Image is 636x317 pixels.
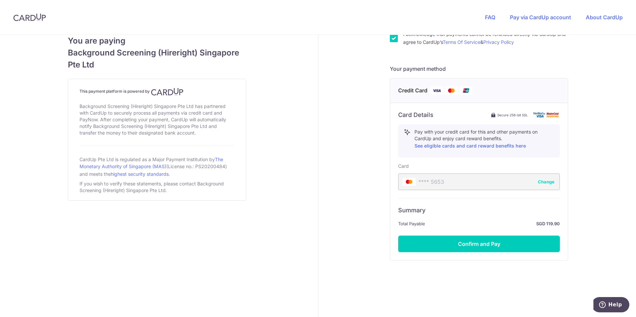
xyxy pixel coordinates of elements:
[79,179,235,195] div: If you wish to verify these statements, please contact Background Screening (Hireright) Singapore...
[13,13,46,21] img: CardUp
[483,39,514,45] a: Privacy Policy
[398,163,409,169] label: Card
[593,297,629,314] iframe: Opens a widget where you can find more information
[398,206,560,214] h6: Summary
[485,14,495,21] a: FAQ
[428,220,560,228] strong: SGD 119.90
[414,129,554,150] p: Pay with your credit card for this and other payments on CardUp and enjoy card reward benefits.
[68,47,246,71] span: Background Screening (Hireright) Singapore Pte Ltd
[111,171,169,177] a: highest security standards
[459,86,473,95] img: Union Pay
[79,102,235,138] div: Background Screening (Hireright) Singapore Pte Ltd has partnered with CardUp to securely process ...
[79,88,235,96] h4: This payment platform is powered by
[445,86,458,95] img: Mastercard
[79,154,235,179] div: CardUp Pte Ltd is regulated as a Major Payment Institution by (License no.: PS20200484) and meets...
[414,143,526,149] a: See eligible cards and card reward benefits here
[151,88,184,96] img: CardUp
[398,86,427,95] span: Credit Card
[443,39,480,45] a: Terms Of Service
[586,14,623,21] a: About CardUp
[510,14,571,21] a: Pay via CardUp account
[398,220,425,228] span: Total Payable
[390,65,568,73] h5: Your payment method
[68,35,246,47] span: You are paying
[538,178,555,185] button: Change
[398,111,433,119] h6: Card Details
[398,236,560,252] button: Confirm and Pay
[403,30,568,46] label: I acknowledge that payments cannot be refunded directly via CardUp and agree to CardUp’s &
[430,86,443,95] img: Visa
[533,112,560,118] img: card secure
[497,112,528,118] span: Secure 256-bit SSL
